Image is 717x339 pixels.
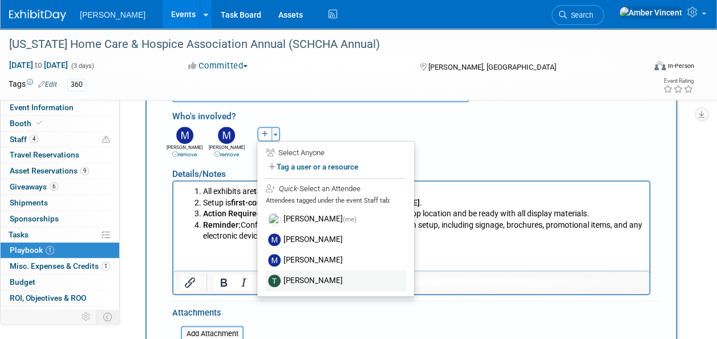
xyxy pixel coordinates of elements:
[10,150,79,159] span: Travel Reservations
[1,290,119,306] a: ROI, Objectives & ROO
[10,198,48,207] span: Shipments
[102,135,110,145] span: Potential Scheduling Conflict -- at least one attendee is tagged in another overlapping event.
[214,275,233,290] button: Bold
[266,183,406,195] div: -Select an Attendee
[1,100,119,115] a: Event Information
[619,6,683,19] img: Amber Vincent
[30,135,38,143] span: 4
[1,259,119,274] a: Misc. Expenses & Credits1
[279,184,297,193] i: Quick
[9,60,68,70] span: [DATE] [DATE]
[76,309,96,324] td: Personalize Event Tab Strip
[265,271,406,291] label: [PERSON_NAME]
[5,34,635,55] div: [US_STATE] Home Care & Hospice Association Annual (SCHCHA Annual)
[67,79,86,91] div: 360
[33,60,44,70] span: to
[172,151,197,158] a: remove
[10,166,89,175] span: Asset Reservations
[50,182,58,191] span: 6
[268,254,281,267] img: M.jpg
[663,78,694,84] div: Event Rating
[209,144,245,159] div: [PERSON_NAME]
[266,148,406,159] div: Select Anyone
[266,196,406,206] div: Attendees tagged under the event Staff tab:
[1,227,119,243] a: Tasks
[176,127,193,144] img: M.jpg
[1,211,119,227] a: Sponsorships
[80,10,145,19] span: [PERSON_NAME]
[10,182,58,191] span: Giveaways
[1,243,119,258] a: Playbook1
[10,103,74,112] span: Event Information
[214,151,239,158] a: remove
[1,147,119,163] a: Travel Reservations
[265,209,406,229] label: [PERSON_NAME]
[10,277,35,286] span: Budget
[1,179,119,195] a: Giveaways6
[172,307,244,322] div: Attachments
[254,275,273,290] button: Underline
[9,78,57,91] td: Tags
[96,309,120,324] td: Toggle Event Tabs
[70,62,94,70] span: (3 days)
[80,167,89,175] span: 9
[654,61,666,70] img: Format-Inperson.png
[46,246,54,255] span: 1
[58,309,67,318] span: 2
[167,144,203,159] div: [PERSON_NAME]
[1,116,119,131] a: Booth
[10,309,67,318] span: Attachments
[184,60,252,72] button: Committed
[10,293,86,302] span: ROI, Objectives & ROO
[567,11,593,19] span: Search
[552,5,604,25] a: Search
[10,135,38,144] span: Staff
[1,195,119,211] a: Shipments
[10,261,110,271] span: Misc. Expenses & Credits
[1,163,119,179] a: Asset Reservations9
[266,159,406,175] label: Tag a user or a resource
[9,10,66,21] img: ExhibitDay
[268,233,281,246] img: M.jpg
[1,132,119,147] a: Staff4
[667,62,694,70] div: In-Person
[10,214,59,223] span: Sponsorships
[180,275,200,290] button: Insert/edit link
[234,275,253,290] button: Italic
[1,306,119,322] a: Attachments2
[428,63,556,71] span: [PERSON_NAME], [GEOGRAPHIC_DATA]
[218,127,235,144] img: M.jpg
[172,105,659,124] div: Who's involved?
[594,59,694,76] div: Event Format
[10,245,54,255] span: Playbook
[9,230,29,239] span: Tasks
[268,275,281,287] img: T.jpg
[172,159,650,180] div: Details/Notes
[343,215,357,223] span: (me)
[173,181,649,271] iframe: Rich Text Area
[265,250,406,271] label: [PERSON_NAME]
[37,120,42,126] i: Booth reservation complete
[10,119,44,128] span: Booth
[1,275,119,290] a: Budget
[38,80,57,88] a: Edit
[102,262,110,271] span: 1
[265,229,406,250] label: [PERSON_NAME]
